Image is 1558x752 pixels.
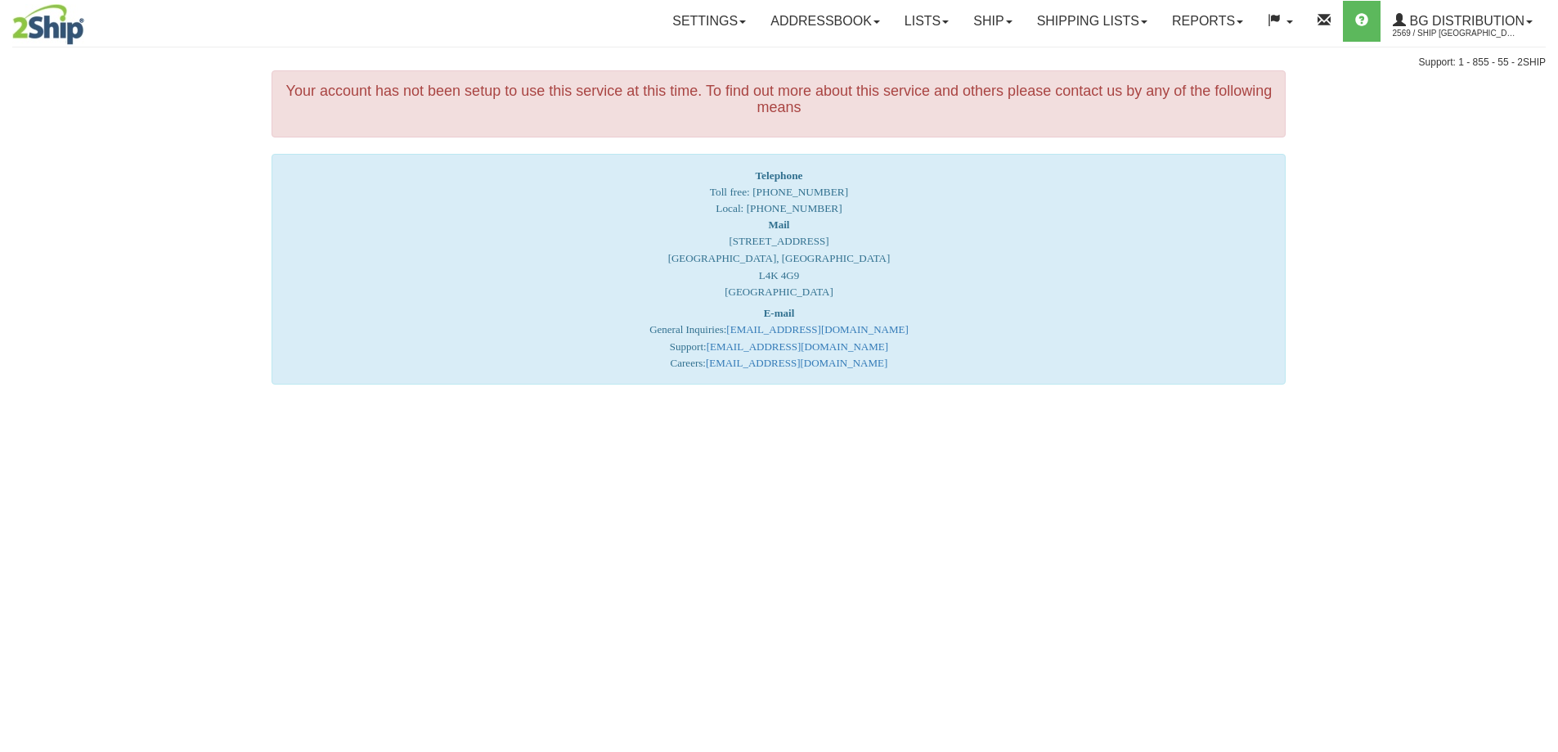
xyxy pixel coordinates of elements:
span: Toll free: [PHONE_NUMBER] Local: [PHONE_NUMBER] [710,169,848,214]
a: Shipping lists [1025,1,1160,42]
a: Settings [660,1,758,42]
font: [STREET_ADDRESS] [GEOGRAPHIC_DATA], [GEOGRAPHIC_DATA] L4K 4G9 [GEOGRAPHIC_DATA] [668,218,891,298]
span: 2569 / Ship [GEOGRAPHIC_DATA] [1393,25,1515,42]
a: Ship [961,1,1024,42]
strong: Telephone [755,169,802,182]
strong: Mail [768,218,789,231]
a: [EMAIL_ADDRESS][DOMAIN_NAME] [706,357,887,369]
h4: Your account has not been setup to use this service at this time. To find out more about this ser... [285,83,1273,116]
a: [EMAIL_ADDRESS][DOMAIN_NAME] [707,340,888,353]
img: logo2569.jpg [12,4,84,45]
a: BG Distribution 2569 / Ship [GEOGRAPHIC_DATA] [1381,1,1545,42]
strong: E-mail [764,307,795,319]
a: Addressbook [758,1,892,42]
font: General Inquiries: Support: Careers: [649,307,909,370]
span: BG Distribution [1406,14,1524,28]
a: Reports [1160,1,1255,42]
a: Lists [892,1,961,42]
a: [EMAIL_ADDRESS][DOMAIN_NAME] [726,323,908,335]
div: Support: 1 - 855 - 55 - 2SHIP [12,56,1546,70]
iframe: chat widget [1520,292,1556,459]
